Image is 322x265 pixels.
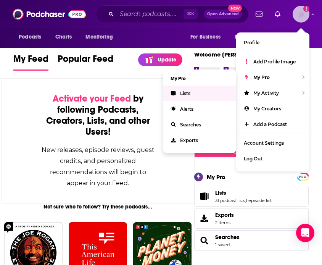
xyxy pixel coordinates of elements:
[246,198,272,203] a: 1 episode list
[204,10,242,19] button: Open AdvancedNew
[19,32,41,42] span: Podcasts
[197,191,212,202] a: Lists
[40,93,156,137] div: by following Podcasts, Creators, Lists, and other Users!
[184,9,198,19] span: ⌘ K
[253,74,270,80] span: My Pro
[50,30,76,44] a: Charts
[194,230,309,251] span: Searches
[235,32,271,42] span: For Podcasters
[80,30,122,44] button: open menu
[215,242,230,247] a: 1 saved
[215,234,240,241] a: Searches
[293,6,309,23] img: User Profile
[253,59,296,65] span: Add Profile Image
[117,8,184,20] input: Search podcasts, credits, & more...
[58,53,113,71] a: Popular Feed
[236,35,309,50] a: Profile
[197,213,212,224] span: Exports
[293,6,309,23] button: Show profile menu
[230,30,282,44] button: open menu
[298,173,308,179] a: PRO
[272,8,283,21] a: Show notifications dropdown
[293,6,309,23] span: Logged in as abirchfield
[253,8,266,21] a: Show notifications dropdown
[1,204,195,210] div: Not sure who to follow? Try these podcasts...
[215,198,245,203] a: 31 podcast lists
[215,220,234,225] span: 2 items
[197,235,212,246] a: Searches
[281,30,309,44] button: open menu
[85,32,113,42] span: Monitoring
[228,5,242,12] span: New
[58,53,113,69] span: Popular Feed
[194,51,270,58] a: Welcome [PERSON_NAME]!
[13,53,48,69] span: My Feed
[244,40,259,45] span: Profile
[13,7,86,21] img: Podchaser - Follow, Share and Rate Podcasts
[194,186,309,207] span: Lists
[244,156,262,162] span: Log Out
[296,224,314,242] div: Open Intercom Messenger
[207,173,225,181] div: My Pro
[215,189,226,196] span: Lists
[55,32,72,42] span: Charts
[215,189,272,196] a: Lists
[245,198,246,203] span: ,
[298,174,308,180] span: PRO
[303,6,309,12] svg: Add a profile image
[236,101,309,116] a: My Creators
[215,212,234,218] span: Exports
[244,140,284,146] span: Account Settings
[138,53,182,66] a: Update
[236,54,309,69] a: Add Profile Image
[207,12,239,16] span: Open Advanced
[236,32,309,171] ul: Show profile menu
[253,90,279,96] span: My Activity
[13,53,48,71] a: My Feed
[253,121,287,127] span: Add a Podcast
[96,5,249,23] div: Search podcasts, credits, & more...
[40,144,156,189] div: New releases, episode reviews, guest credits, and personalized recommendations will begin to appe...
[286,32,299,42] span: More
[13,30,51,44] button: open menu
[190,32,221,42] span: For Business
[185,30,230,44] button: open menu
[53,93,131,104] span: Activate your Feed
[194,208,309,229] a: Exports
[236,135,309,151] a: Account Settings
[253,106,281,111] span: My Creators
[236,116,309,132] a: Add a Podcast
[158,57,176,63] p: Update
